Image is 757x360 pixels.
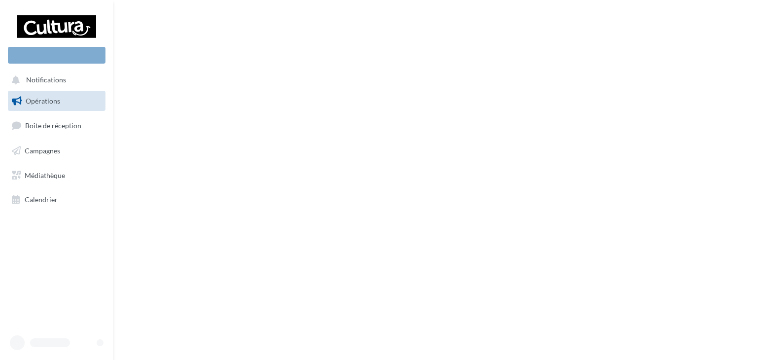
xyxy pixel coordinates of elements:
a: Boîte de réception [6,115,107,136]
span: Boîte de réception [25,121,81,130]
a: Calendrier [6,189,107,210]
span: Notifications [26,76,66,84]
a: Médiathèque [6,165,107,186]
span: Campagnes [25,146,60,155]
div: Nouvelle campagne [8,47,105,64]
span: Opérations [26,97,60,105]
a: Campagnes [6,141,107,161]
span: Calendrier [25,195,58,204]
span: Médiathèque [25,171,65,179]
a: Opérations [6,91,107,111]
